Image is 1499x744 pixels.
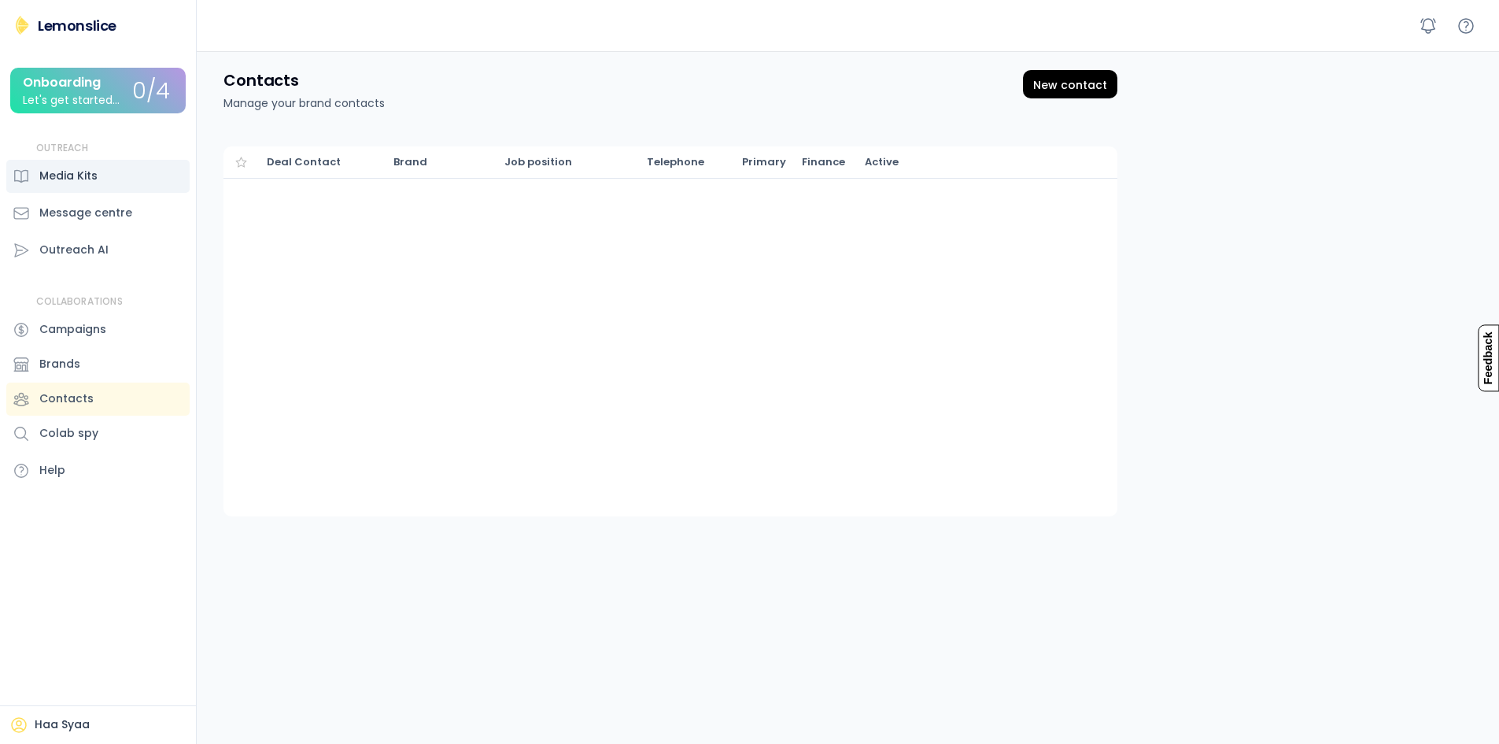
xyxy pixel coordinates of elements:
[13,16,31,35] img: Lemonslice
[36,142,89,155] div: OUTREACH
[393,155,427,169] div: Brand
[223,70,299,91] h4: Contacts
[23,76,101,90] div: Onboarding
[802,155,845,169] div: Finance
[132,80,170,104] div: 0/4
[1023,70,1117,98] div: Add new deal
[38,16,116,35] div: Lemonslice
[865,155,899,169] div: Active
[39,205,132,221] div: Message centre
[39,425,98,442] div: Colab spy
[39,242,109,258] div: Outreach AI
[36,295,123,309] div: COLLABORATIONS
[35,717,90,733] div: Haa Syaa
[647,155,704,169] div: Telephone
[504,155,572,169] div: Job position
[223,95,385,112] div: Manage your brand contacts
[742,155,786,169] div: Primary
[39,321,106,338] div: Campaigns
[39,168,98,184] div: Media Kits
[39,462,65,479] div: Help
[23,94,120,106] div: Let's get started...
[39,356,80,372] div: Brands
[1031,79,1109,92] div: New contact
[39,391,94,407] div: Contacts
[267,155,341,169] div: Deal Contact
